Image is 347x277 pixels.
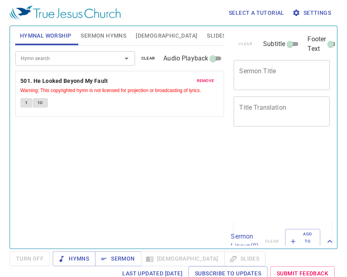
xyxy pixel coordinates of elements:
[226,6,288,20] button: Select a tutorial
[231,232,258,251] p: Sermon Lineup ( 0 )
[197,77,214,84] span: remove
[307,34,326,54] span: Footer Text
[192,76,219,86] button: remove
[121,53,132,64] button: Open
[20,98,32,108] button: 1
[234,221,332,262] div: Sermon Lineup(0)clearAdd to Lineup
[136,31,197,41] span: [DEMOGRAPHIC_DATA]
[81,31,126,41] span: Sermon Hymns
[101,254,135,264] span: Sermon
[20,76,109,86] button: 501. He Looked Beyond My Fault
[141,55,155,62] span: clear
[95,251,141,266] button: Sermon
[20,31,71,41] span: Hymnal Worship
[33,98,48,108] button: 1C
[207,31,226,41] span: Slides
[25,99,28,106] span: 1
[20,76,108,86] b: 501. He Looked Beyond My Fault
[229,8,284,18] span: Select a tutorial
[163,54,208,63] span: Audio Playback
[53,251,95,266] button: Hymns
[230,135,311,218] iframe: from-child
[38,99,43,106] span: 1C
[291,6,334,20] button: Settings
[294,8,331,18] span: Settings
[20,88,201,93] small: Warning: This copyrighted hymn is not licensed for projection or broadcasting of lyrics.
[285,229,320,254] button: Add to Lineup
[10,6,121,20] img: True Jesus Church
[59,254,89,264] span: Hymns
[137,54,160,63] button: clear
[290,231,315,253] span: Add to Lineup
[263,39,285,49] span: Subtitle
